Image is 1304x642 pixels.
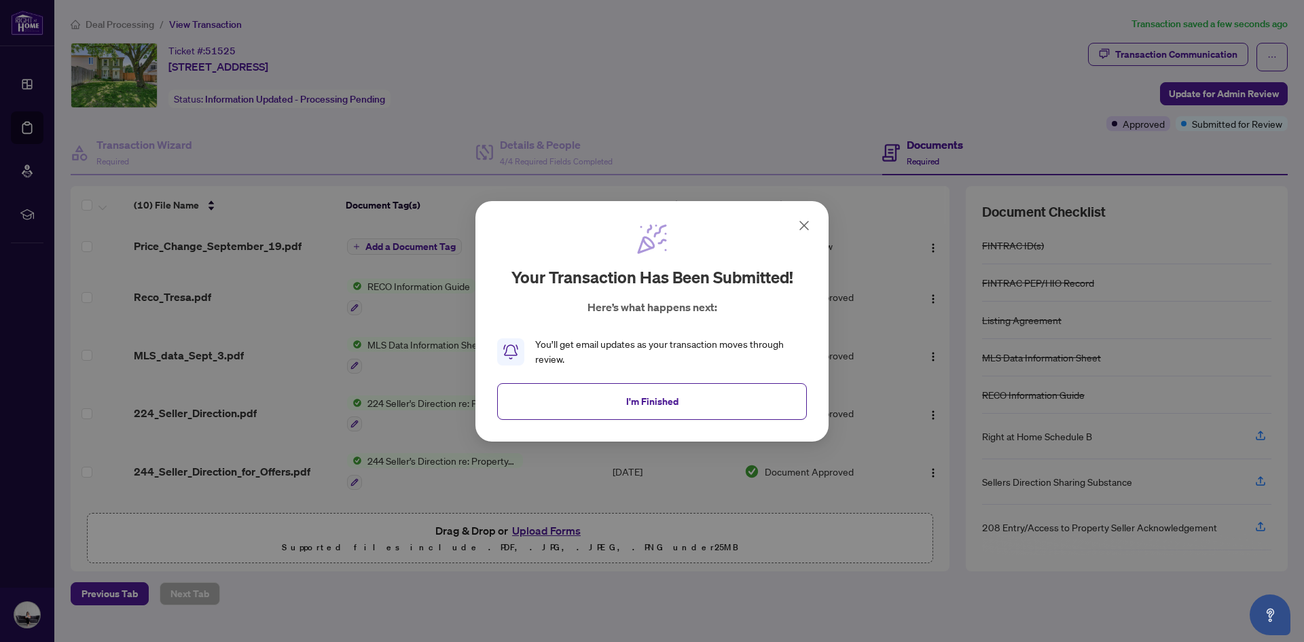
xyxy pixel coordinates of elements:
span: I'm Finished [626,390,678,412]
p: Here’s what happens next: [587,299,717,315]
button: I'm Finished [497,382,807,419]
div: You’ll get email updates as your transaction moves through review. [535,337,807,367]
h2: Your transaction has been submitted! [511,266,793,288]
button: Open asap [1250,594,1290,635]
